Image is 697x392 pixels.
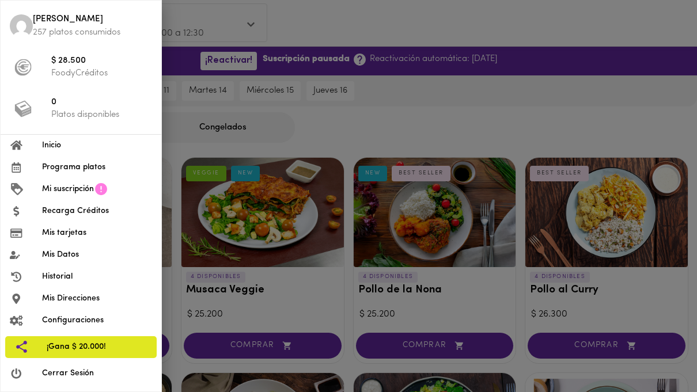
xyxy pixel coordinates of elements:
span: Historial [42,271,152,283]
span: $ 28.500 [51,55,152,68]
span: Recarga Créditos [42,205,152,217]
span: Mi suscripción [42,183,94,195]
span: 0 [51,96,152,109]
span: Programa platos [42,161,152,173]
span: Mis Direcciones [42,292,152,305]
span: Mis tarjetas [42,227,152,239]
span: Cerrar Sesión [42,367,152,379]
p: Platos disponibles [51,109,152,121]
span: Configuraciones [42,314,152,326]
span: [PERSON_NAME] [33,13,152,26]
img: platos_menu.png [14,100,32,117]
span: ¡Gana $ 20.000! [47,341,147,353]
iframe: Messagebird Livechat Widget [630,325,685,380]
span: Inicio [42,139,152,151]
img: foody-creditos-black.png [14,59,32,76]
span: Mis Datos [42,249,152,261]
p: FoodyCréditos [51,67,152,79]
p: 257 platos consumidos [33,26,152,39]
